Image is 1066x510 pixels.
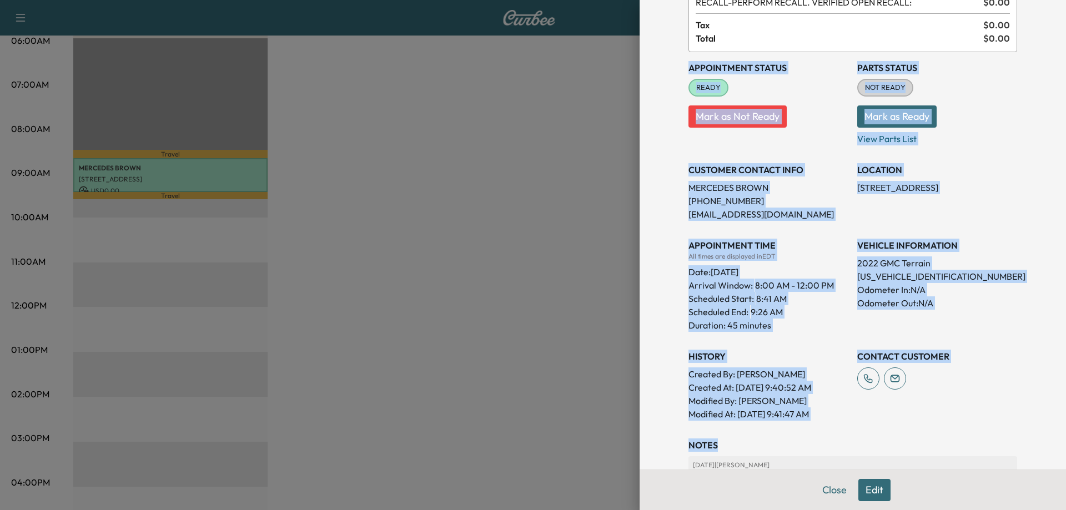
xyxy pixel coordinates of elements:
h3: CONTACT CUSTOMER [857,350,1017,363]
button: Edit [858,479,891,501]
h3: APPOINTMENT TIME [688,239,848,252]
p: [US_VEHICLE_IDENTIFICATION_NUMBER] [857,270,1017,283]
span: NOT READY [858,82,912,93]
h3: Parts Status [857,61,1017,74]
p: 2022 GMC Terrain [857,256,1017,270]
h3: CUSTOMER CONTACT INFO [688,163,848,176]
div: All times are displayed in EDT [688,252,848,261]
h3: LOCATION [857,163,1017,176]
p: Duration: 45 minutes [688,319,848,332]
span: READY [690,82,727,93]
span: $ 0.00 [983,32,1010,45]
p: Created By : [PERSON_NAME] [688,367,848,381]
p: [DATE] | [PERSON_NAME] [693,461,1013,469]
p: Modified At : [DATE] 9:41:47 AM [688,407,848,421]
button: Mark as Not Ready [688,105,787,128]
p: [PHONE_NUMBER] [688,194,848,208]
p: Arrival Window: [688,279,848,292]
button: Close [815,479,854,501]
h3: History [688,350,848,363]
p: Modified By : [PERSON_NAME] [688,394,848,407]
button: Mark as Ready [857,105,937,128]
h3: Appointment Status [688,61,848,74]
span: Tax [696,18,983,32]
p: Odometer In: N/A [857,283,1017,296]
p: Created At : [DATE] 9:40:52 AM [688,381,848,394]
p: [STREET_ADDRESS] [857,181,1017,194]
span: $ 0.00 [983,18,1010,32]
h3: NOTES [688,438,1017,452]
p: 9:26 AM [751,305,783,319]
h3: VEHICLE INFORMATION [857,239,1017,252]
div: Date: [DATE] [688,261,848,279]
p: Odometer Out: N/A [857,296,1017,310]
span: 8:00 AM - 12:00 PM [755,279,834,292]
span: Total [696,32,983,45]
p: Scheduled Start: [688,292,754,305]
p: 8:41 AM [756,292,787,305]
p: MERCEDES BROWN [688,181,848,194]
p: [EMAIL_ADDRESS][DOMAIN_NAME] [688,208,848,221]
p: View Parts List [857,128,1017,145]
p: Scheduled End: [688,305,748,319]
